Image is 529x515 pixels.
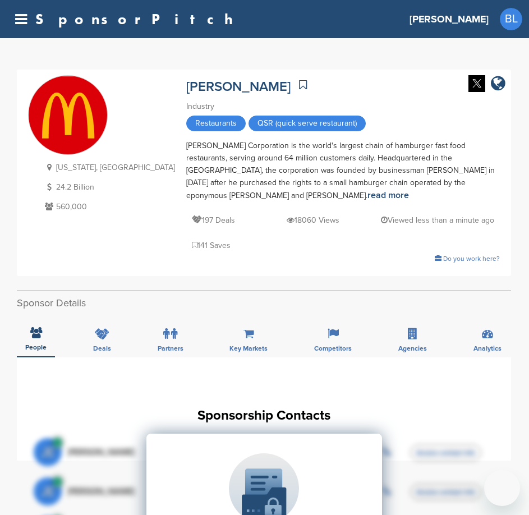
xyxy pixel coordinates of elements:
[186,79,291,95] a: [PERSON_NAME]
[249,116,366,131] span: QSR (quick serve restaurant)
[186,140,500,202] div: [PERSON_NAME] Corporation is the world's largest chain of hamburger fast food restaurants, servin...
[29,76,107,155] img: Sponsorpitch & McDonald's
[186,100,500,113] div: Industry
[398,345,427,352] span: Agencies
[381,213,494,227] p: Viewed less than a minute ago
[192,213,235,227] p: 197 Deals
[35,12,240,26] a: SponsorPitch
[229,345,268,352] span: Key Markets
[42,180,175,194] p: 24.2 Billion
[25,344,47,351] span: People
[473,345,502,352] span: Analytics
[468,75,485,92] img: Twitter white
[410,7,489,31] a: [PERSON_NAME]
[410,11,489,27] h3: [PERSON_NAME]
[158,345,183,352] span: Partners
[42,200,175,214] p: 560,000
[93,345,111,352] span: Deals
[435,255,500,263] a: Do you work here?
[443,255,500,263] span: Do you work here?
[192,238,231,252] p: 141 Saves
[314,345,352,352] span: Competitors
[186,116,246,131] span: Restaurants
[42,160,175,174] p: [US_STATE], [GEOGRAPHIC_DATA]
[17,296,511,311] h2: Sponsor Details
[500,8,522,30] a: BL
[367,190,409,201] a: read more
[491,75,505,94] a: company link
[287,213,339,227] p: 18060 Views
[484,470,520,506] iframe: Button to launch messaging window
